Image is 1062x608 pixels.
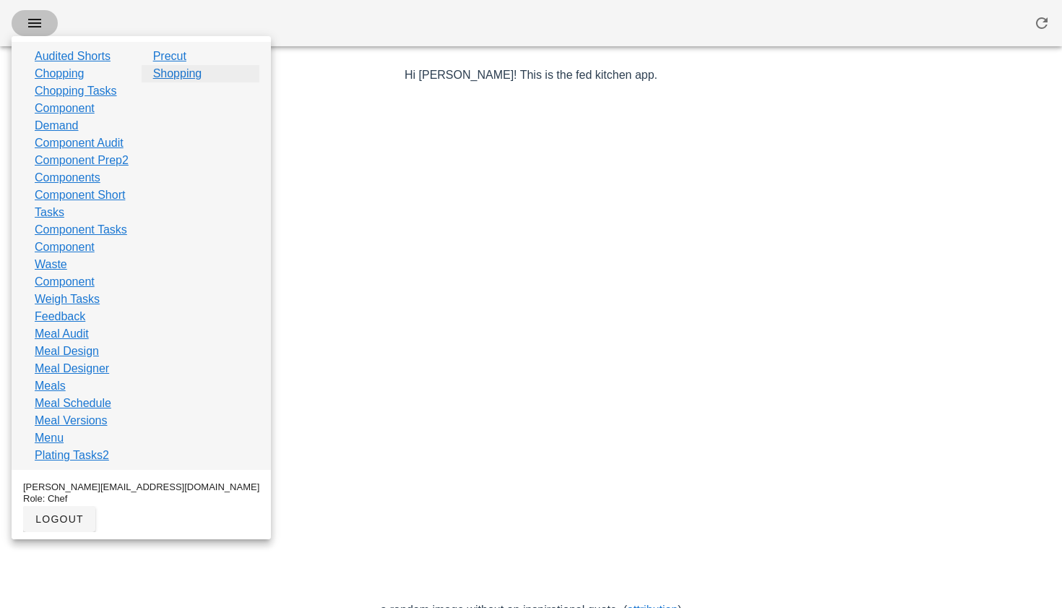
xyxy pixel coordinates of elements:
[35,100,130,134] a: Component Demand
[35,221,127,239] a: Component Tasks
[35,48,111,65] a: Audited Shorts
[35,412,108,429] a: Meal Versions
[35,343,99,360] a: Meal Design
[35,447,109,464] a: Plating Tasks2
[153,48,186,65] a: Precut
[112,67,951,84] p: Hi [PERSON_NAME]! This is the fed kitchen app.
[35,325,89,343] a: Meal Audit
[35,308,85,325] a: Feedback
[35,187,130,221] a: Component Short Tasks
[35,239,130,273] a: Component Waste
[23,506,95,532] button: logout
[23,481,259,493] div: [PERSON_NAME][EMAIL_ADDRESS][DOMAIN_NAME]
[35,134,124,152] a: Component Audit
[35,429,64,447] a: Menu
[153,65,202,82] a: Shopping
[35,395,111,412] a: Meal Schedule
[35,273,130,308] a: Component Weigh Tasks
[35,360,109,377] a: Meal Designer
[35,169,100,187] a: Components
[23,493,259,505] div: Role: Chef
[35,513,84,525] span: logout
[35,152,129,169] a: Component Prep2
[35,377,66,395] a: Meals
[35,82,117,100] a: Chopping Tasks
[35,65,85,82] a: Chopping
